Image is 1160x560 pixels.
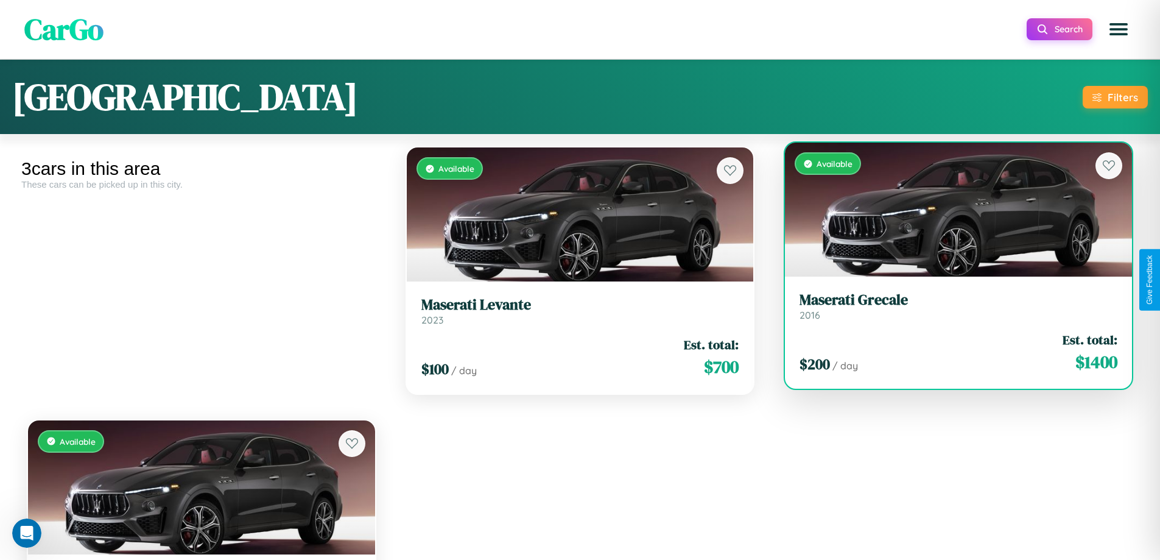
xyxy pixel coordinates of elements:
[817,158,852,169] span: Available
[451,364,477,377] span: / day
[1108,91,1138,104] div: Filters
[1027,18,1092,40] button: Search
[800,291,1117,309] h3: Maserati Grecale
[421,296,739,314] h3: Maserati Levante
[1063,331,1117,349] span: Est. total:
[800,291,1117,321] a: Maserati Grecale2016
[24,9,104,49] span: CarGo
[421,314,443,326] span: 2023
[1075,350,1117,374] span: $ 1400
[421,359,449,379] span: $ 100
[1055,24,1083,35] span: Search
[421,296,739,326] a: Maserati Levante2023
[800,354,830,374] span: $ 200
[60,436,96,447] span: Available
[12,72,358,122] h1: [GEOGRAPHIC_DATA]
[1102,12,1136,46] button: Open menu
[438,163,474,174] span: Available
[21,158,382,179] div: 3 cars in this area
[684,336,739,353] span: Est. total:
[832,360,858,372] span: / day
[1083,86,1148,108] button: Filters
[1145,255,1154,305] div: Give Feedback
[704,355,739,379] span: $ 700
[21,179,382,190] div: These cars can be picked up in this city.
[12,519,41,548] iframe: Intercom live chat
[800,309,820,321] span: 2016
